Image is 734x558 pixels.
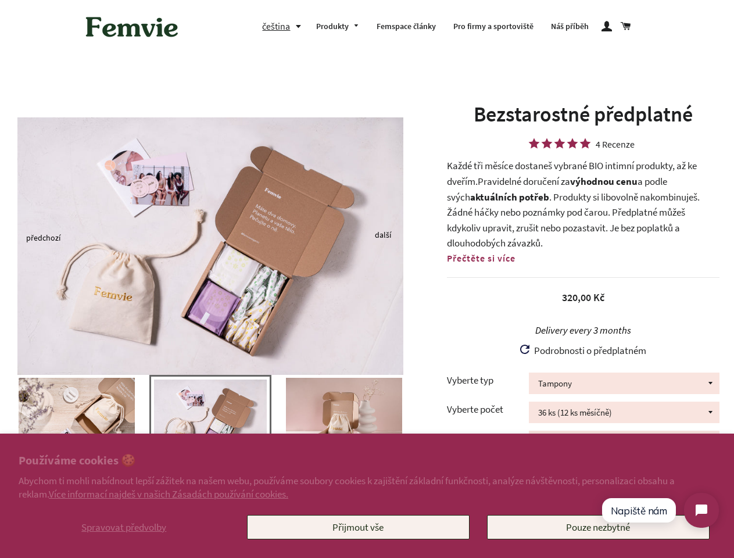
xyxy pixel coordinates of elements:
h1: Bezstarostné předplatné [447,100,719,129]
a: Náš příběh [542,12,597,42]
b: výhodnou cenu [570,175,638,188]
span: Podrobnosti o předplatném [529,344,646,357]
span: a podle svých [447,175,667,203]
img: TER07046_nahled_e819ef39-4be1-4e26-87ba-be875aeae645_400x.jpg [19,378,135,459]
a: Více informací najdeš v našich Zásadách používání cookies. [49,488,288,500]
label: Vyberte počet [447,402,529,417]
span: . [549,191,552,203]
p: Abychom ti mohli nabídnout lepší zážitek na našem webu, používáme soubory cookies k zajištění zák... [19,474,715,500]
img: Femvie [80,9,184,45]
span: Spravovat předvolby [81,521,166,534]
iframe: Tidio Chat [591,483,729,538]
button: čeština [262,19,307,34]
img: TER06153_nahled_55e4d994-aa26-4205-95cb-2843203b3a89_400x.jpg [154,380,267,457]
label: Delivery every 3 months [535,324,631,337]
p: Každé tři měsíce dostaneš vybrané BIO intimní produkty, až ke dveřím. Produkty si libovolně nakom... [447,158,719,251]
button: Přijmout vše [247,515,470,539]
span: Pravidelné doručení za [478,175,570,188]
h2: Používáme cookies 🍪 [19,452,715,469]
span: Přečtěte si více [447,252,515,264]
button: Spravovat předvolby [19,515,230,539]
div: 4 Recenze [596,140,635,148]
a: Produkty [307,12,368,42]
b: aktuálních potřeb [470,191,549,203]
button: Previous [26,238,32,241]
img: TER07022_nahled_8cbbf038-df9d-495c-8a81-dc3926471646_400x.jpg [286,378,402,459]
label: Vyberte kombinaci* [447,431,529,447]
a: Femspace články [368,12,445,42]
button: Podrobnosti o předplatném [517,342,650,359]
img: TER06153_nahled_55e4d994-aa26-4205-95cb-2843203b3a89_800x.jpg [17,117,403,375]
span: 320,00 Kč [562,291,604,304]
a: Pro firmy a sportoviště [445,12,542,42]
button: Next [375,235,381,238]
label: Vyberte typ [447,373,529,388]
button: Pouze nezbytné [487,515,710,539]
